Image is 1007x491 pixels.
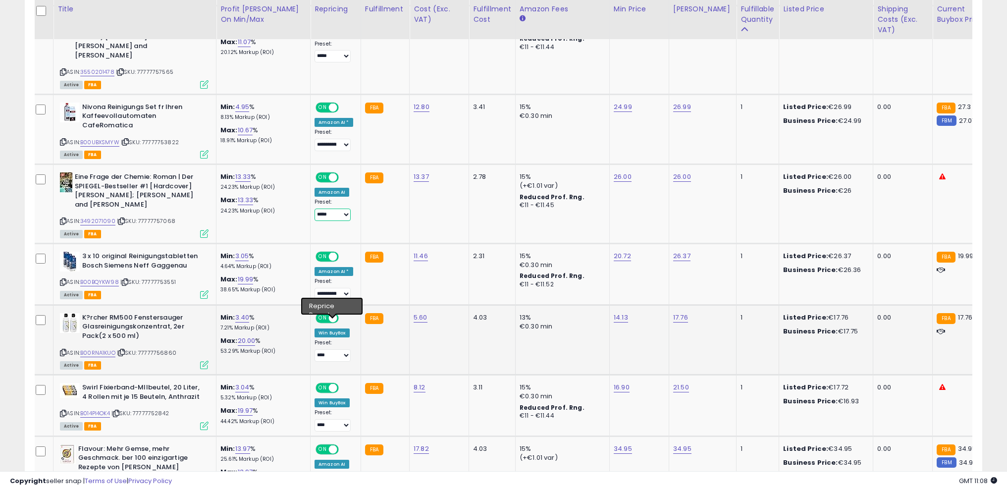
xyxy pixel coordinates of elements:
b: Min: [220,313,235,322]
b: Min: [220,251,235,261]
div: €26.36 [783,266,865,274]
div: 15% [520,172,602,181]
b: Min: [220,102,235,111]
span: All listings currently available for purchase on Amazon [60,81,83,89]
small: FBA [365,383,383,394]
div: €16.93 [783,397,865,406]
div: Win BuyBox [315,328,350,337]
div: 2.31 [473,252,508,261]
small: FBM [937,457,956,468]
div: Amazon AI * [315,118,353,127]
div: 1 [741,172,771,181]
small: FBA [365,313,383,324]
span: ON [317,445,329,453]
div: 1 [741,252,771,261]
div: ASIN: [60,14,209,87]
div: €34.95 [783,458,865,467]
div: Profit [PERSON_NAME] on Min/Max [220,4,306,25]
span: 27.01 [959,116,974,125]
div: seller snap | | [10,477,172,486]
div: €17.76 [783,313,865,322]
div: €26.00 [783,172,865,181]
div: % [220,313,303,331]
div: Win BuyBox [315,398,350,407]
b: 3 x 10 original Reinigungstabletten Bosch Siemens Neff Gaggenau [82,252,203,273]
div: Cost (Exc. VAT) [414,4,465,25]
a: 10.67 [238,125,253,135]
div: €0.30 min [520,261,602,270]
span: | SKU: 77777752842 [111,409,169,417]
a: 3550201478 [80,68,114,76]
div: Fulfillable Quantity [741,4,775,25]
div: % [220,252,303,270]
div: 1 [741,444,771,453]
img: 51QK4F1uTDL._SL40_.jpg [60,313,80,333]
div: 0.00 [877,172,925,181]
b: Max: [220,37,238,47]
div: % [220,103,303,121]
div: 2.78 [473,172,508,181]
div: 0.00 [877,252,925,261]
span: 34.95 [958,444,976,453]
a: 11.46 [414,251,428,261]
a: 17.76 [673,313,688,323]
div: €0.30 min [520,322,602,331]
div: % [220,444,303,463]
span: All listings currently available for purchase on Amazon [60,230,83,238]
div: Amazon AI [315,188,349,197]
div: 3.41 [473,103,508,111]
a: 12.80 [414,102,429,112]
span: All listings currently available for purchase on Amazon [60,291,83,299]
div: €26 [783,186,865,195]
div: (+€1.01 var) [520,453,602,462]
a: B00BQYKW98 [80,278,119,286]
div: €26.37 [783,252,865,261]
a: 8.12 [414,382,425,392]
span: | SKU: 77777753551 [120,278,176,286]
small: FBA [937,252,955,263]
b: Max: [220,336,238,345]
img: 411lDcVxcDL._SL40_.jpg [60,103,80,122]
a: 26.99 [673,102,691,112]
a: 26.00 [614,172,632,182]
span: ON [317,384,329,392]
div: Amazon Fees [520,4,605,14]
div: 1 [741,383,771,392]
span: OFF [337,173,353,182]
a: 3.05 [235,251,249,261]
div: 4.03 [473,444,508,453]
div: % [220,38,303,56]
div: % [220,406,303,425]
b: K?rcher RM500 Fenstersauger Glasreinigungskonzentrat, 2er Pack(2 x 500 ml) [82,313,203,343]
small: FBA [365,172,383,183]
p: 44.42% Markup (ROI) [220,418,303,425]
b: Reduced Prof. Rng. [520,272,584,280]
div: 15% [520,252,602,261]
div: [PERSON_NAME] [673,4,732,14]
b: Listed Price: [783,444,828,453]
b: Business Price: [783,265,838,274]
a: Terms of Use [85,476,127,486]
div: 0.00 [877,383,925,392]
b: Eine Frage der Chemie: Roman | Der SPIEGEL-Bestseller #1 [Hardcover] [PERSON_NAME]; [PERSON_NAME]... [75,172,195,212]
b: Business Price: [783,327,838,336]
div: Amazon AI [315,460,349,469]
div: ASIN: [60,252,209,298]
a: B00RNA1KUO [80,349,115,357]
div: ASIN: [60,172,209,237]
b: Business Price: [783,458,838,467]
img: 512Lce79nGL._SL40_.jpg [60,172,72,192]
div: Preset: [315,339,353,362]
span: 34.95 [959,458,977,467]
b: Business Price: [783,396,838,406]
b: Max: [220,274,238,284]
div: Preset: [315,129,353,151]
div: Title [57,4,212,14]
div: €24.99 [783,116,865,125]
div: €34.95 [783,444,865,453]
span: FBA [84,361,101,370]
span: | SKU: 77777757068 [117,217,175,225]
p: 25.61% Markup (ROI) [220,456,303,463]
div: % [220,196,303,214]
span: OFF [337,253,353,261]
